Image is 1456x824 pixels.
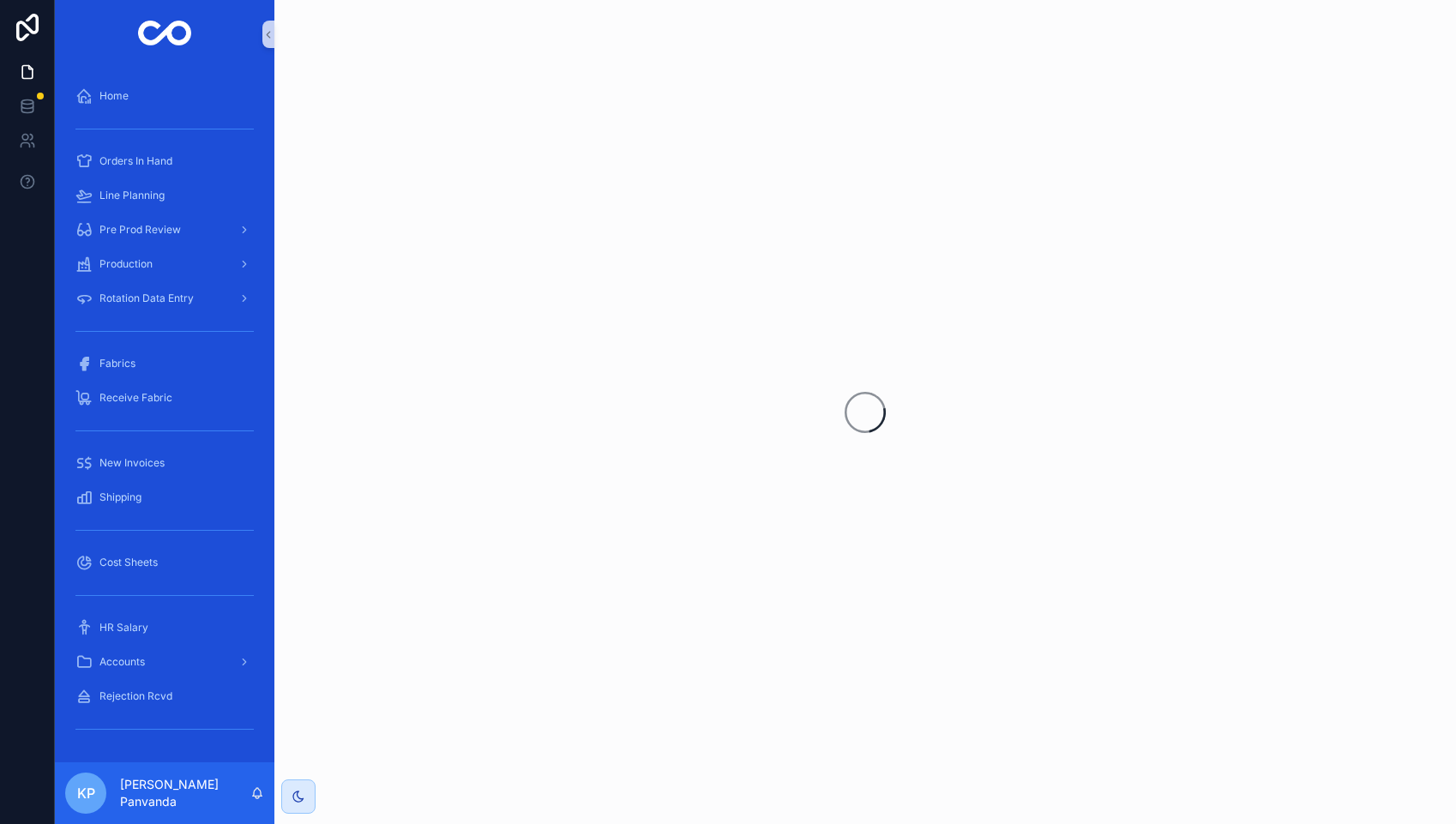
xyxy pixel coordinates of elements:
a: HR Salary [65,612,264,643]
a: Rejection Rcvd [65,681,264,712]
a: Shipping [65,482,264,513]
span: Orders In Hand [99,154,172,168]
a: Receive Fabric [65,382,264,413]
span: Rotation Data Entry [99,292,194,305]
span: Accounts [99,655,145,669]
a: Rotation Data Entry [65,283,264,314]
span: Line Planning [99,189,165,202]
p: [PERSON_NAME] Panvanda [120,776,250,810]
span: KP [77,783,95,803]
span: Receive Fabric [99,391,172,405]
a: New Invoices [65,448,264,478]
a: Pre Prod Review [65,214,264,245]
span: New Invoices [99,456,165,470]
span: HR Salary [99,621,148,635]
a: Cost Sheets [65,547,264,578]
span: Home [99,89,129,103]
span: Cost Sheets [99,556,158,569]
span: Pre Prod Review [99,223,181,237]
a: Production [65,249,264,280]
a: Fabrics [65,348,264,379]
span: Production [99,257,153,271]
span: Rejection Rcvd [99,689,172,703]
span: Fabrics [99,357,135,370]
a: Line Planning [65,180,264,211]
img: App logo [138,21,192,48]
div: scrollable content [55,69,274,762]
span: Shipping [99,490,141,504]
a: Home [65,81,264,111]
a: Orders In Hand [65,146,264,177]
a: Accounts [65,647,264,677]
